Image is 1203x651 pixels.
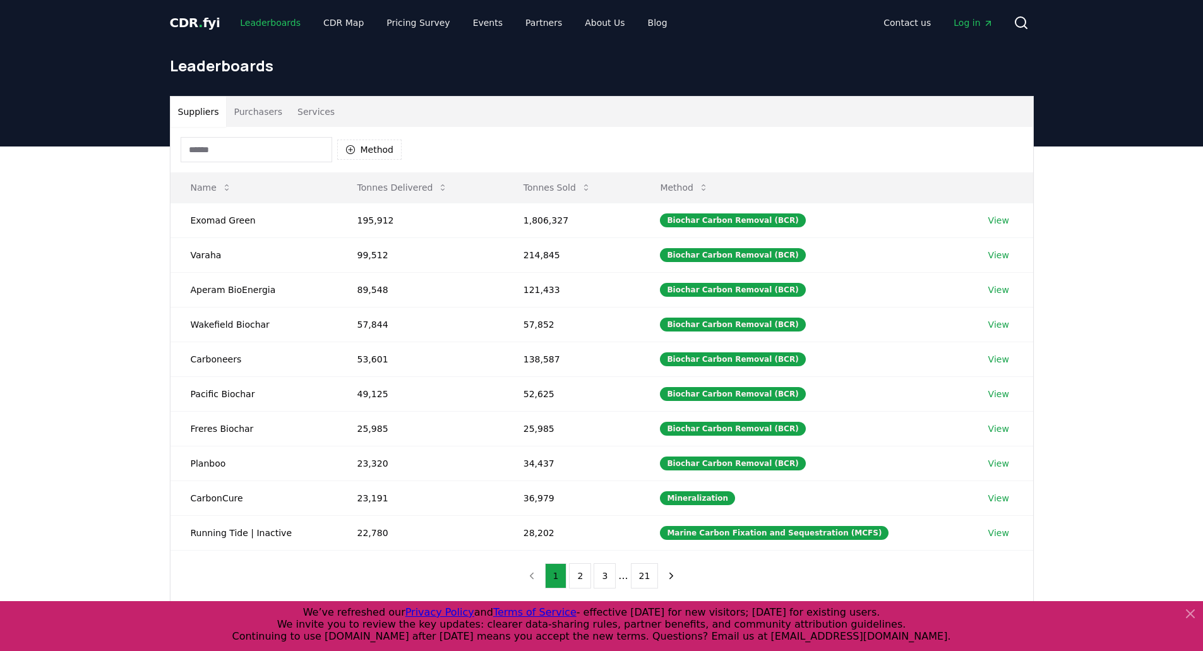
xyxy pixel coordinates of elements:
td: Exomad Green [171,203,337,237]
a: Pricing Survey [376,11,460,34]
div: Biochar Carbon Removal (BCR) [660,213,805,227]
td: 23,320 [337,446,503,481]
button: 3 [594,563,616,588]
a: View [988,457,1009,470]
td: 25,985 [503,411,640,446]
li: ... [618,568,628,583]
td: 214,845 [503,237,640,272]
td: 36,979 [503,481,640,515]
a: Events [463,11,513,34]
a: Contact us [873,11,941,34]
td: 53,601 [337,342,503,376]
td: 28,202 [503,515,640,550]
button: Purchasers [226,97,290,127]
a: Leaderboards [230,11,311,34]
button: Suppliers [171,97,227,127]
a: View [988,492,1009,505]
button: Method [337,140,402,160]
span: Log in [954,16,993,29]
a: Partners [515,11,572,34]
td: Freres Biochar [171,411,337,446]
span: . [198,15,203,30]
td: Pacific Biochar [171,376,337,411]
div: Biochar Carbon Removal (BCR) [660,422,805,436]
button: Tonnes Delivered [347,175,458,200]
td: 34,437 [503,446,640,481]
a: CDR.fyi [170,14,220,32]
a: View [988,527,1009,539]
td: 89,548 [337,272,503,307]
nav: Main [230,11,677,34]
td: 121,433 [503,272,640,307]
td: 57,844 [337,307,503,342]
div: Biochar Carbon Removal (BCR) [660,318,805,331]
td: CarbonCure [171,481,337,515]
td: Planboo [171,446,337,481]
h1: Leaderboards [170,56,1034,76]
td: 99,512 [337,237,503,272]
td: 23,191 [337,481,503,515]
td: Running Tide | Inactive [171,515,337,550]
a: View [988,388,1009,400]
div: Biochar Carbon Removal (BCR) [660,352,805,366]
td: 57,852 [503,307,640,342]
button: next page [661,563,682,588]
a: Blog [638,11,678,34]
div: Marine Carbon Fixation and Sequestration (MCFS) [660,526,889,540]
div: Biochar Carbon Removal (BCR) [660,387,805,401]
button: Method [650,175,719,200]
td: 1,806,327 [503,203,640,237]
td: 22,780 [337,515,503,550]
button: Tonnes Sold [513,175,601,200]
a: View [988,318,1009,331]
td: Carboneers [171,342,337,376]
a: View [988,214,1009,227]
button: Name [181,175,242,200]
a: CDR Map [313,11,374,34]
td: 138,587 [503,342,640,376]
a: View [988,284,1009,296]
a: View [988,249,1009,261]
div: Mineralization [660,491,735,505]
td: 52,625 [503,376,640,411]
td: 49,125 [337,376,503,411]
div: Biochar Carbon Removal (BCR) [660,457,805,470]
span: CDR fyi [170,15,220,30]
a: About Us [575,11,635,34]
div: Biochar Carbon Removal (BCR) [660,283,805,297]
nav: Main [873,11,1003,34]
td: 25,985 [337,411,503,446]
a: View [988,422,1009,435]
button: 1 [545,563,567,588]
td: Wakefield Biochar [171,307,337,342]
div: Biochar Carbon Removal (BCR) [660,248,805,262]
button: 21 [631,563,659,588]
button: 2 [569,563,591,588]
td: Varaha [171,237,337,272]
td: Aperam BioEnergia [171,272,337,307]
a: Log in [943,11,1003,34]
a: View [988,353,1009,366]
td: 195,912 [337,203,503,237]
button: Services [290,97,342,127]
